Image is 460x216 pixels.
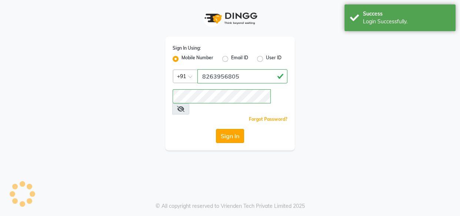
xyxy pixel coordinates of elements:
[249,116,287,122] a: Forgot Password?
[216,129,244,143] button: Sign In
[363,10,450,18] div: Success
[173,89,271,103] input: Username
[173,45,201,51] label: Sign In Using:
[181,54,213,63] label: Mobile Number
[197,69,287,83] input: Username
[363,18,450,26] div: Login Successfully.
[200,7,260,29] img: logo1.svg
[266,54,281,63] label: User ID
[231,54,248,63] label: Email ID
